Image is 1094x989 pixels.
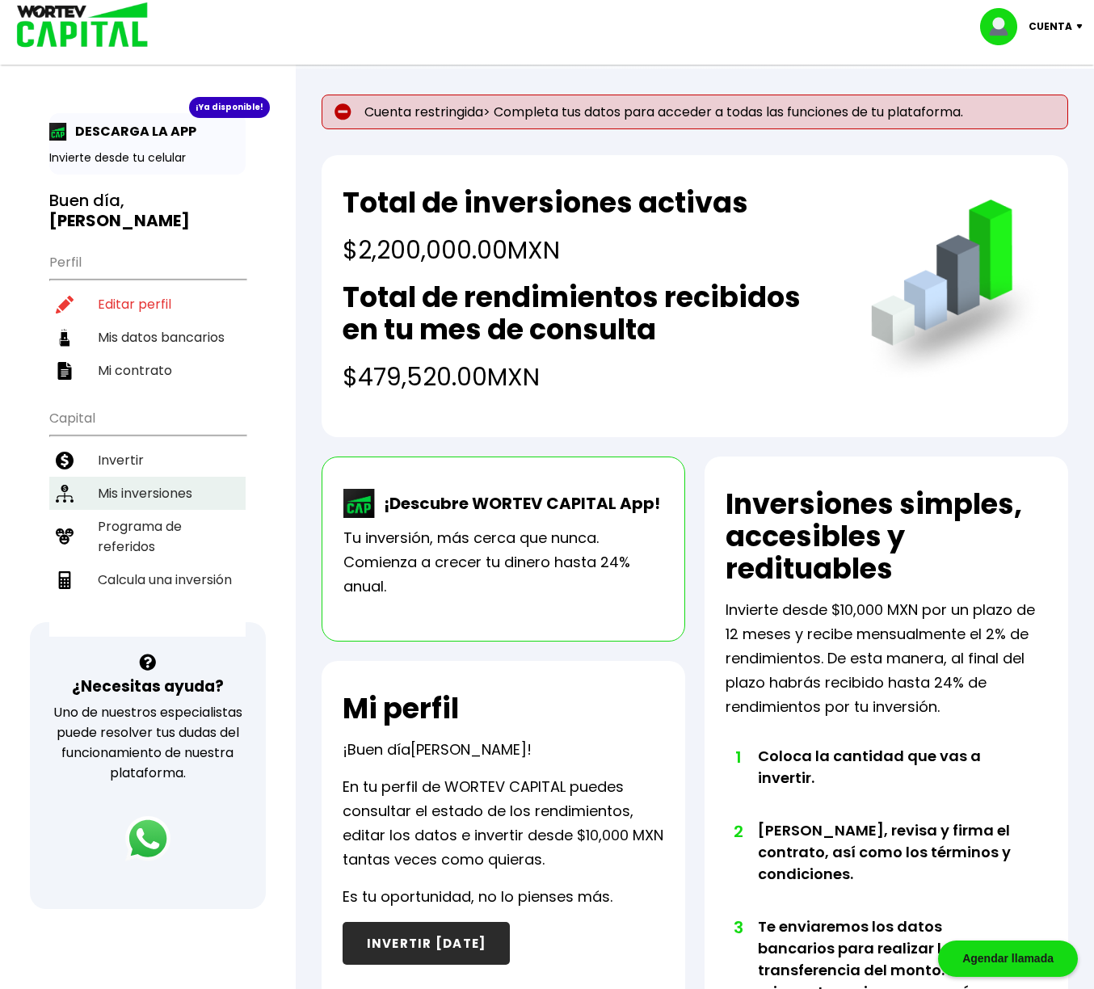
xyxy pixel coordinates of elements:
[49,510,246,563] a: Programa de referidos
[758,745,1015,819] li: Coloca la cantidad que vas a invertir.
[343,187,748,219] h2: Total de inversiones activas
[1072,24,1094,29] img: icon-down
[335,103,351,120] img: error-circle.027baa21.svg
[56,485,74,503] img: inversiones-icon.6695dc30.svg
[189,97,270,118] div: ¡Ya disponible!
[49,400,246,637] ul: Capital
[49,191,246,231] h3: Buen día,
[343,232,748,268] h4: $2,200,000.00 MXN
[56,452,74,469] img: invertir-icon.b3b967d7.svg
[49,321,246,354] a: Mis datos bancarios
[49,209,190,232] b: [PERSON_NAME]
[343,281,839,346] h2: Total de rendimientos recibidos en tu mes de consulta
[49,563,246,596] a: Calcula una inversión
[343,775,664,872] p: En tu perfil de WORTEV CAPITAL puedes consultar el estado de los rendimientos, editar los datos e...
[1029,15,1072,39] p: Cuenta
[864,200,1047,383] img: grafica.516fef24.png
[343,738,532,762] p: ¡Buen día !
[734,915,742,940] span: 3
[726,488,1047,585] h2: Inversiones simples, accesibles y redituables
[376,491,660,516] p: ¡Descubre WORTEV CAPITAL App!
[980,8,1029,45] img: profile-image
[56,296,74,314] img: editar-icon.952d3147.svg
[56,571,74,589] img: calculadora-icon.17d418c4.svg
[343,526,663,599] p: Tu inversión, más cerca que nunca. Comienza a crecer tu dinero hasta 24% anual.
[734,819,742,844] span: 2
[410,739,527,760] span: [PERSON_NAME]
[726,598,1047,719] p: Invierte desde $10,000 MXN por un plazo de 12 meses y recibe mensualmente el 2% de rendimientos. ...
[322,95,1068,129] p: Cuenta restringida> Completa tus datos para acceder a todas las funciones de tu plataforma.
[72,675,224,698] h3: ¿Necesitas ayuda?
[343,922,511,965] button: INVERTIR [DATE]
[938,941,1078,977] div: Agendar llamada
[125,816,170,861] img: logos_whatsapp-icon.242b2217.svg
[67,121,196,141] p: DESCARGA LA APP
[758,819,1015,915] li: [PERSON_NAME], revisa y firma el contrato, así como los términos y condiciones.
[49,444,246,477] a: Invertir
[343,489,376,518] img: wortev-capital-app-icon
[56,528,74,545] img: recomiendanos-icon.9b8e9327.svg
[56,362,74,380] img: contrato-icon.f2db500c.svg
[51,702,245,783] p: Uno de nuestros especialistas puede resolver tus dudas del funcionamiento de nuestra plataforma.
[49,477,246,510] a: Mis inversiones
[49,354,246,387] a: Mi contrato
[49,288,246,321] a: Editar perfil
[343,359,839,395] h4: $479,520.00 MXN
[49,244,246,387] ul: Perfil
[56,329,74,347] img: datos-icon.10cf9172.svg
[343,885,612,909] p: Es tu oportunidad, no lo pienses más.
[49,149,246,166] p: Invierte desde tu celular
[49,123,67,141] img: app-icon
[343,692,459,725] h2: Mi perfil
[734,745,742,769] span: 1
